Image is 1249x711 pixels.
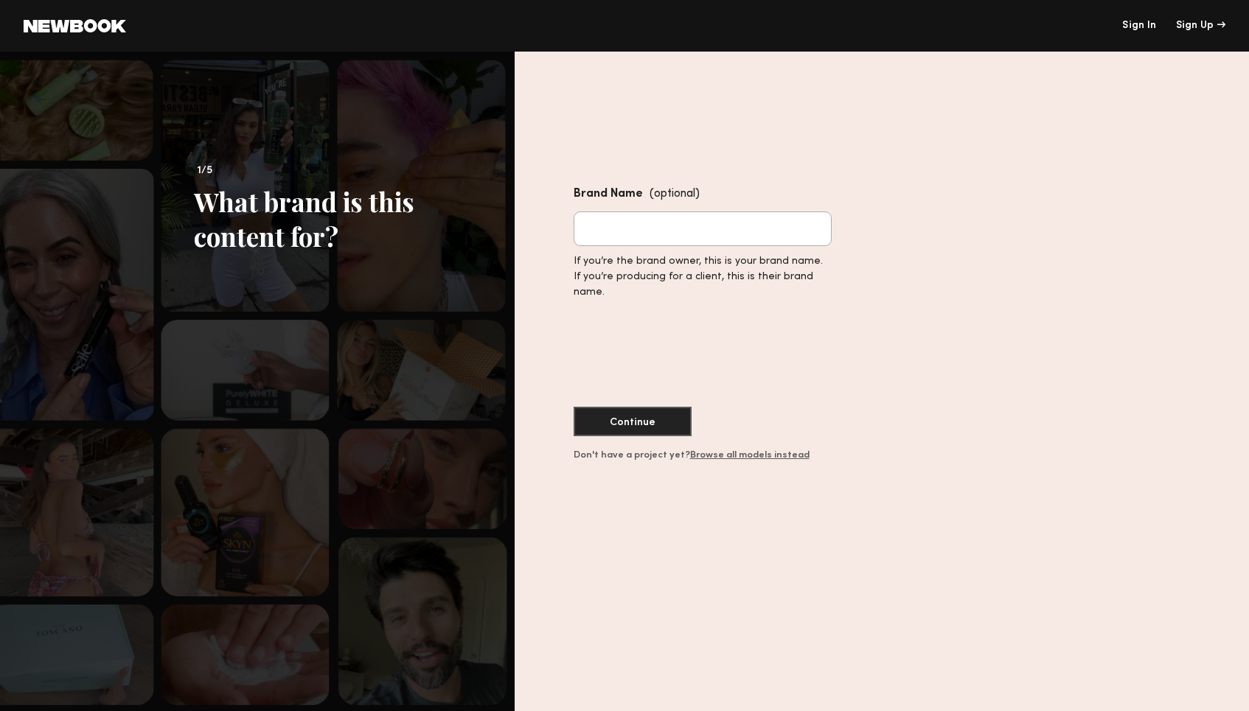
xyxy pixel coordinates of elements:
div: If you’re the brand owner, this is your brand name. [574,253,832,269]
a: Sign Up [1176,21,1225,31]
a: Sign In [1122,21,1156,31]
div: 1/5 [194,162,470,180]
button: Continue [574,407,692,436]
div: (optional) [650,184,700,204]
a: Browse all models instead [690,451,810,460]
div: If you’re producing for a client, this is their brand name. [574,269,832,300]
div: What brand is this content for? [194,184,470,253]
div: Brand Name [574,184,832,204]
div: Don't have a project yet? [574,451,832,460]
input: Brand Name(optional) [574,211,832,246]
